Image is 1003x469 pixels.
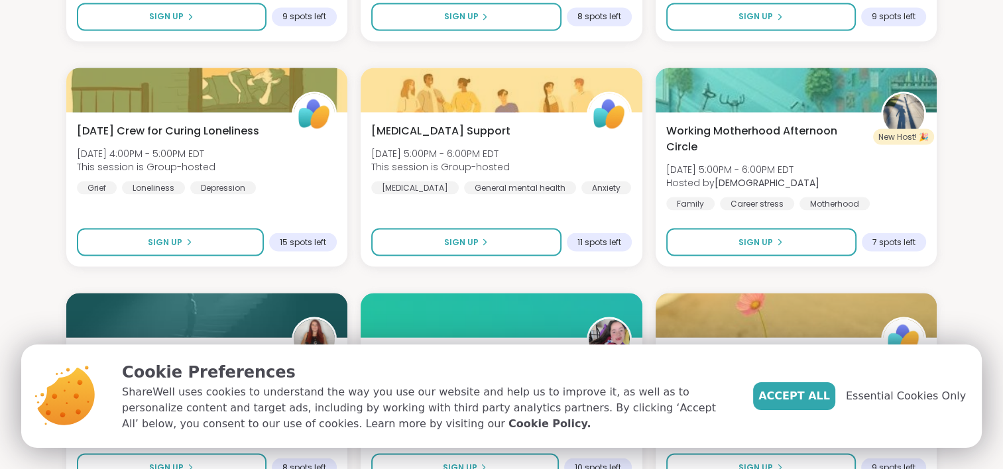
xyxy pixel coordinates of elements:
[738,11,773,23] span: Sign Up
[371,228,561,256] button: Sign Up
[883,93,924,134] img: KarmaKat42
[443,236,478,248] span: Sign Up
[577,11,621,22] span: 8 spots left
[371,181,459,194] div: [MEDICAL_DATA]
[758,388,830,404] span: Accept All
[666,123,866,154] span: Working Motherhood Afternoon Circle
[753,382,835,410] button: Accept All
[77,146,215,160] span: [DATE] 4:00PM - 5:00PM EDT
[846,388,966,404] span: Essential Cookies Only
[77,160,215,173] span: This session is Group-hosted
[371,123,510,138] span: [MEDICAL_DATA] Support
[371,160,510,173] span: This session is Group-hosted
[799,197,870,210] div: Motherhood
[873,129,934,144] div: New Host! 🎉
[666,3,856,30] button: Sign Up
[122,360,732,384] p: Cookie Preferences
[883,319,924,360] img: ShareWell
[294,93,335,134] img: ShareWell
[508,416,591,432] a: Cookie Policy.
[77,228,264,256] button: Sign Up
[666,162,819,176] span: [DATE] 5:00PM - 6:00PM EDT
[464,181,576,194] div: General mental health
[371,146,510,160] span: [DATE] 5:00PM - 6:00PM EDT
[443,11,478,23] span: Sign Up
[282,11,326,22] span: 9 spots left
[720,197,794,210] div: Career stress
[872,236,915,247] span: 7 spots left
[738,236,773,248] span: Sign Up
[666,176,819,189] span: Hosted by
[294,319,335,360] img: SarahR83
[666,197,715,210] div: Family
[589,319,630,360] img: Jasmine95
[280,236,326,247] span: 15 spots left
[577,236,621,247] span: 11 spots left
[666,228,856,256] button: Sign Up
[589,93,630,134] img: ShareWell
[149,11,184,23] span: Sign Up
[77,3,266,30] button: Sign Up
[122,384,732,432] p: ShareWell uses cookies to understand the way you use our website and help us to improve it, as we...
[122,181,185,194] div: Loneliness
[77,181,117,194] div: Grief
[371,3,561,30] button: Sign Up
[190,181,256,194] div: Depression
[77,123,259,138] span: [DATE] Crew for Curing Loneliness
[715,176,819,189] b: [DEMOGRAPHIC_DATA]
[872,11,915,22] span: 9 spots left
[581,181,631,194] div: Anxiety
[148,236,182,248] span: Sign Up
